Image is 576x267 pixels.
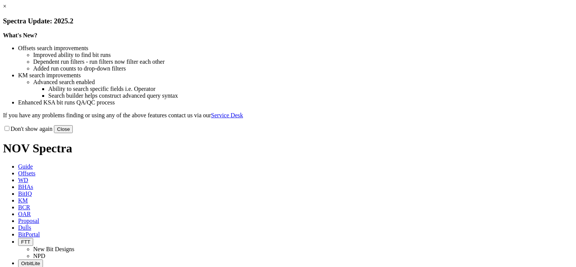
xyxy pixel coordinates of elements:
span: Dulls [18,224,31,231]
span: WD [18,177,28,183]
span: FTT [21,239,30,245]
a: × [3,3,6,9]
button: Close [54,125,73,133]
span: KM [18,197,28,204]
span: BCR [18,204,30,210]
a: Service Desk [211,112,243,118]
h1: NOV Spectra [3,141,573,155]
span: Proposal [18,218,39,224]
label: Don't show again [3,126,52,132]
li: Ability to search specific fields i.e. Operator [48,86,573,92]
p: If you have any problems finding or using any of the above features contact us via our [3,112,573,119]
span: Offsets [18,170,35,176]
span: Guide [18,163,33,170]
span: OrbitLite [21,261,40,266]
li: Improved ability to find bit runs [33,52,573,58]
a: NPD [33,253,45,259]
a: New Bit Designs [33,246,74,252]
span: BHAs [18,184,33,190]
span: BitPortal [18,231,40,238]
span: BitIQ [18,190,32,197]
li: Added run counts to drop-down filters [33,65,573,72]
li: Enhanced KSA bit runs QA/QC process [18,99,573,106]
strong: What's New? [3,32,37,38]
h3: Spectra Update: 2025.2 [3,17,573,25]
li: Search builder helps construct advanced query syntax [48,92,573,99]
li: Offsets search improvements [18,45,573,52]
li: Dependent run filters - run filters now filter each other [33,58,573,65]
span: OAR [18,211,31,217]
li: Advanced search enabled [33,79,573,86]
input: Don't show again [5,126,9,131]
li: KM search improvements [18,72,573,79]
